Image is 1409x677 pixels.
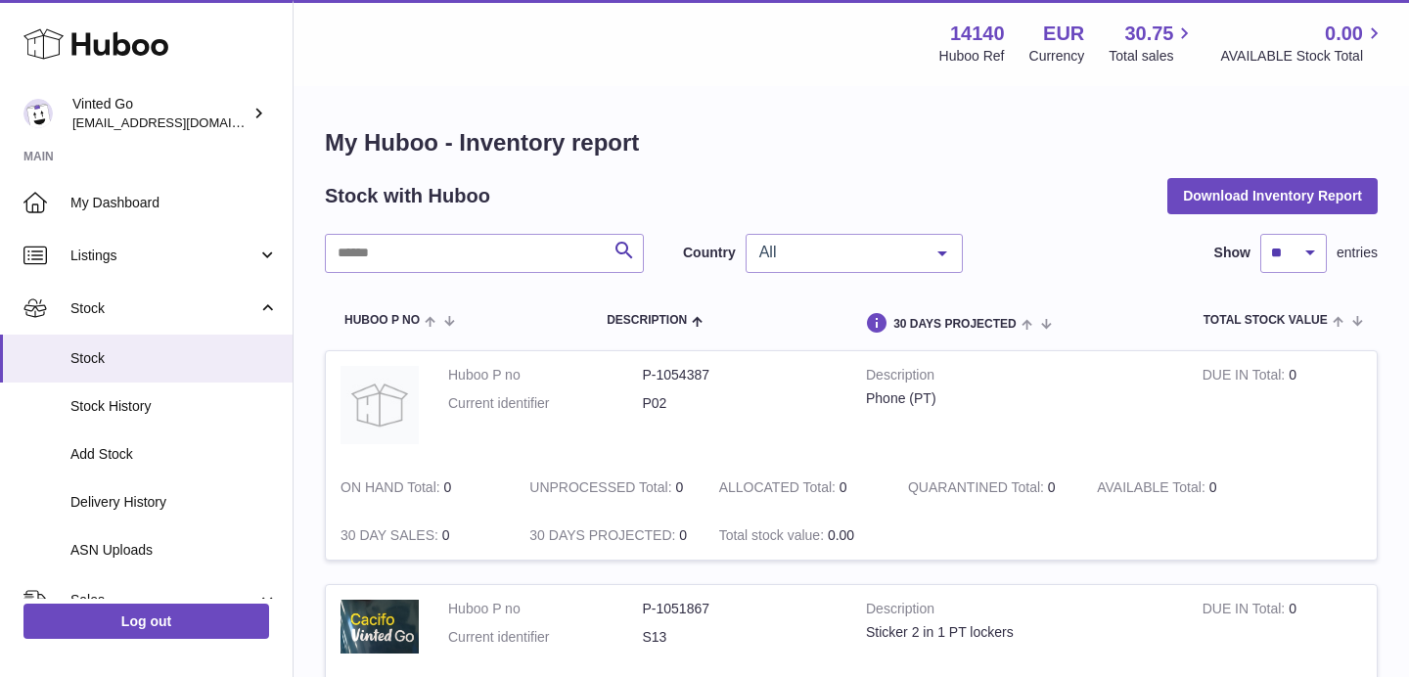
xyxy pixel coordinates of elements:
span: [EMAIL_ADDRESS][DOMAIN_NAME] [72,114,288,130]
span: entries [1337,244,1378,262]
strong: AVAILABLE Total [1097,479,1208,500]
span: Listings [70,247,257,265]
strong: EUR [1043,21,1084,47]
span: My Dashboard [70,194,278,212]
img: product image [341,600,419,654]
strong: UNPROCESSED Total [529,479,675,500]
dt: Huboo P no [448,600,643,618]
strong: QUARANTINED Total [908,479,1048,500]
h1: My Huboo - Inventory report [325,127,1378,158]
strong: ON HAND Total [341,479,444,500]
td: 0 [326,464,515,512]
span: Description [607,314,687,327]
td: 0 [515,512,704,560]
dd: P02 [643,394,838,413]
span: 30 DAYS PROJECTED [893,318,1017,331]
strong: DUE IN Total [1203,367,1289,387]
span: AVAILABLE Stock Total [1220,47,1386,66]
strong: Description [866,600,1173,623]
a: 0.00 AVAILABLE Stock Total [1220,21,1386,66]
strong: 30 DAY SALES [341,527,442,548]
strong: DUE IN Total [1203,601,1289,621]
dd: S13 [643,628,838,647]
td: 0 [1082,464,1271,512]
span: Huboo P no [344,314,420,327]
label: Show [1214,244,1250,262]
img: giedre.bartusyte@vinted.com [23,99,53,128]
div: Currency [1029,47,1085,66]
span: Stock [70,299,257,318]
span: Sales [70,591,257,609]
div: Huboo Ref [939,47,1005,66]
dt: Current identifier [448,628,643,647]
td: 0 [1188,351,1377,464]
span: Stock History [70,397,278,416]
span: Delivery History [70,493,278,512]
a: 30.75 Total sales [1109,21,1196,66]
a: Log out [23,604,269,639]
dt: Huboo P no [448,366,643,384]
dt: Current identifier [448,394,643,413]
h2: Stock with Huboo [325,183,490,209]
span: 0.00 [828,527,854,543]
span: Total sales [1109,47,1196,66]
td: 0 [515,464,704,512]
img: product image [341,366,419,444]
dd: P-1054387 [643,366,838,384]
span: 30.75 [1124,21,1173,47]
label: Country [683,244,736,262]
td: 0 [704,464,893,512]
div: Vinted Go [72,95,249,132]
span: 0.00 [1325,21,1363,47]
td: 0 [326,512,515,560]
button: Download Inventory Report [1167,178,1378,213]
div: Phone (PT) [866,389,1173,408]
strong: Description [866,366,1173,389]
span: All [754,243,923,262]
div: Sticker 2 in 1 PT lockers [866,623,1173,642]
span: 0 [1048,479,1056,495]
strong: ALLOCATED Total [719,479,840,500]
span: Add Stock [70,445,278,464]
strong: 30 DAYS PROJECTED [529,527,679,548]
span: Total stock value [1204,314,1328,327]
span: Stock [70,349,278,368]
span: ASN Uploads [70,541,278,560]
strong: 14140 [950,21,1005,47]
strong: Total stock value [719,527,828,548]
td: 0 [1188,585,1377,673]
dd: P-1051867 [643,600,838,618]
